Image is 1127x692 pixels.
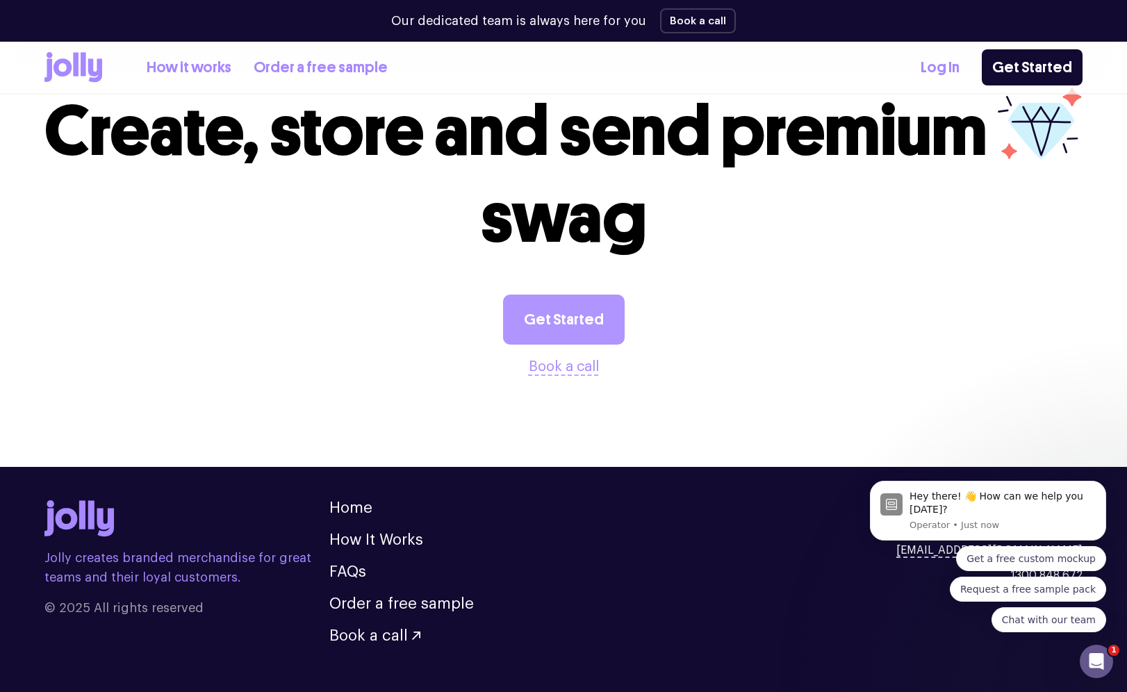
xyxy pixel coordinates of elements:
[660,8,736,33] button: Book a call
[481,176,647,260] span: swag
[849,468,1127,641] iframe: Intercom notifications message
[329,628,420,643] button: Book a call
[329,500,372,516] a: Home
[921,56,960,79] a: Log In
[529,356,599,378] button: Book a call
[1108,645,1119,656] span: 1
[254,56,388,79] a: Order a free sample
[44,548,329,587] p: Jolly creates branded merchandise for great teams and their loyal customers.
[503,295,625,345] a: Get Started
[44,598,329,618] span: © 2025 All rights reserved
[391,12,646,31] p: Our dedicated team is always here for you
[44,89,987,173] span: Create, store and send premium
[982,49,1083,85] a: Get Started
[329,532,423,547] a: How It Works
[329,564,366,579] a: FAQs
[1080,645,1113,678] iframe: Intercom live chat
[329,628,408,643] span: Book a call
[147,56,231,79] a: How it works
[329,596,474,611] a: Order a free sample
